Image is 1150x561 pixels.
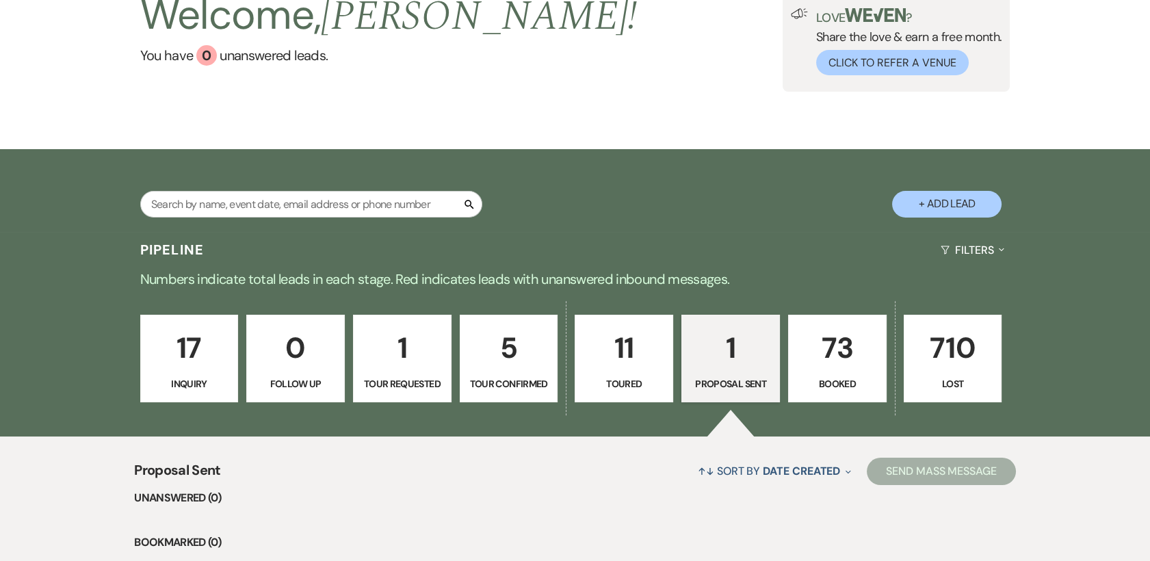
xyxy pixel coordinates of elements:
[246,315,345,402] a: 0Follow Up
[763,464,840,478] span: Date Created
[692,453,857,489] button: Sort By Date Created
[797,325,878,371] p: 73
[255,325,336,371] p: 0
[140,191,482,218] input: Search by name, event date, email address or phone number
[255,376,336,391] p: Follow Up
[584,376,664,391] p: Toured
[904,315,1002,402] a: 710Lost
[816,50,969,75] button: Click to Refer a Venue
[134,534,1016,551] li: Bookmarked (0)
[791,8,808,19] img: loud-speaker-illustration.svg
[134,489,1016,507] li: Unanswered (0)
[690,376,771,391] p: Proposal Sent
[362,325,443,371] p: 1
[913,376,993,391] p: Lost
[698,464,714,478] span: ↑↓
[469,325,549,371] p: 5
[913,325,993,371] p: 710
[196,45,217,66] div: 0
[362,376,443,391] p: Tour Requested
[584,325,664,371] p: 11
[353,315,452,402] a: 1Tour Requested
[788,315,887,402] a: 73Booked
[460,315,558,402] a: 5Tour Confirmed
[149,325,230,371] p: 17
[575,315,673,402] a: 11Toured
[867,458,1016,485] button: Send Mass Message
[892,191,1002,218] button: + Add Lead
[140,240,205,259] h3: Pipeline
[140,45,638,66] a: You have 0 unanswered leads.
[149,376,230,391] p: Inquiry
[808,8,1002,75] div: Share the love & earn a free month.
[83,268,1068,290] p: Numbers indicate total leads in each stage. Red indicates leads with unanswered inbound messages.
[134,460,221,489] span: Proposal Sent
[935,232,1010,268] button: Filters
[469,376,549,391] p: Tour Confirmed
[845,8,906,22] img: weven-logo-green.svg
[681,315,780,402] a: 1Proposal Sent
[140,315,239,402] a: 17Inquiry
[690,325,771,371] p: 1
[816,8,1002,24] p: Love ?
[797,376,878,391] p: Booked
